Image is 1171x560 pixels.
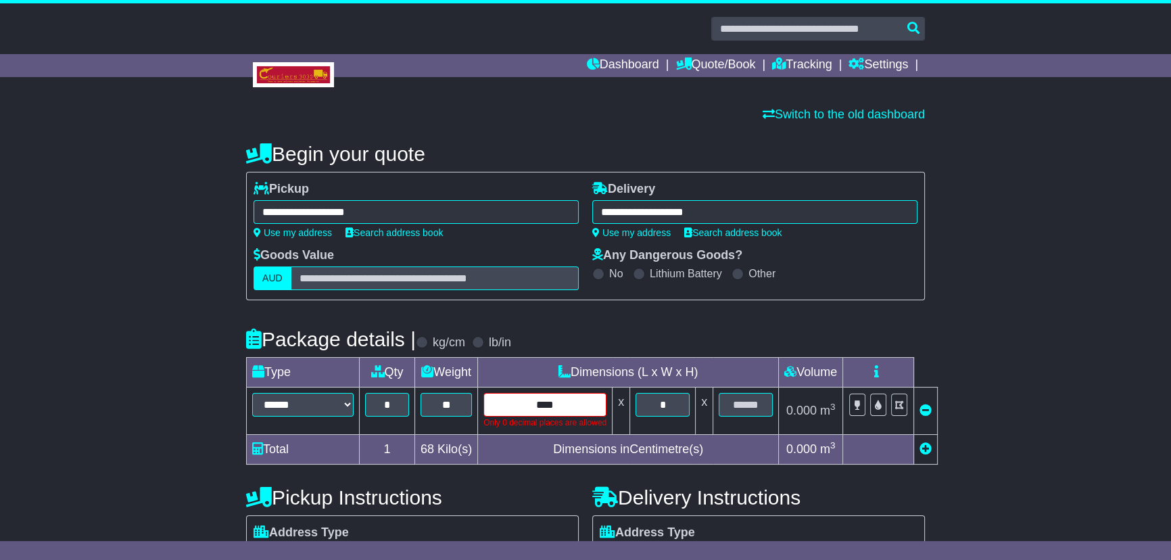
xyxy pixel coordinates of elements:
a: Tracking [772,54,832,77]
h4: Package details | [246,328,416,350]
h4: Begin your quote [246,143,925,165]
label: lb/in [489,335,511,350]
label: Other [748,267,775,280]
label: Address Type [254,526,349,540]
a: Search address book [684,227,782,238]
span: 68 [421,442,434,456]
label: Pickup [254,182,309,197]
td: Weight [415,358,478,388]
label: Delivery [592,182,655,197]
label: AUD [254,266,291,290]
td: Qty [360,358,415,388]
span: m [820,442,836,456]
span: 0.000 [786,404,817,417]
td: Type [247,358,360,388]
h4: Pickup Instructions [246,486,579,509]
td: Dimensions (L x W x H) [478,358,779,388]
label: Address Type [600,526,695,540]
a: Dashboard [587,54,659,77]
h4: Delivery Instructions [592,486,925,509]
div: Only 0 decimal places are allowed [483,417,606,429]
a: Remove this item [919,404,932,417]
span: 0.000 [786,442,817,456]
td: x [613,388,630,435]
td: Kilo(s) [415,435,478,465]
label: Lithium Battery [650,267,722,280]
a: Add new item [919,442,932,456]
a: Settings [849,54,908,77]
sup: 3 [830,440,836,450]
span: m [820,404,836,417]
td: Total [247,435,360,465]
a: Quote/Book [675,54,755,77]
td: 1 [360,435,415,465]
label: Goods Value [254,248,334,263]
a: Use my address [592,227,671,238]
td: Volume [779,358,843,388]
label: kg/cm [433,335,465,350]
sup: 3 [830,402,836,412]
td: x [696,388,713,435]
a: Search address book [345,227,443,238]
label: Any Dangerous Goods? [592,248,742,263]
a: Use my address [254,227,332,238]
a: Switch to the old dashboard [763,108,925,121]
td: Dimensions in Centimetre(s) [478,435,779,465]
label: No [609,267,623,280]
